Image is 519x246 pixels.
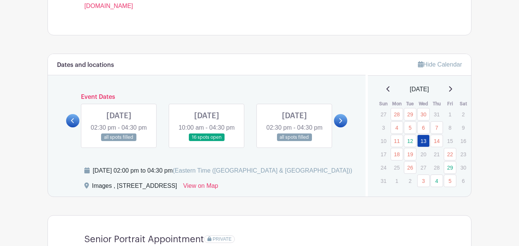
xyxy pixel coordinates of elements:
a: Hide Calendar [418,61,462,68]
h6: Dates and locations [57,62,114,69]
p: 6 [457,175,470,187]
a: 22 [444,148,456,160]
p: 16 [457,135,470,147]
span: PRIVATE [213,236,232,242]
p: 30 [457,162,470,173]
th: Wed [417,100,430,108]
p: 24 [377,162,390,173]
h6: Event Dates [79,94,334,101]
a: 5 [404,121,416,134]
a: 4 [430,175,443,187]
a: 4 [391,121,403,134]
th: Fri [443,100,457,108]
a: 14 [430,135,443,147]
div: Images , [STREET_ADDRESS] [92,181,177,194]
span: (Eastern Time ([GEOGRAPHIC_DATA] & [GEOGRAPHIC_DATA])) [172,167,352,174]
a: 13 [417,135,430,147]
a: 19 [404,148,416,160]
a: 28 [391,108,403,121]
p: 17 [377,148,390,160]
a: 29 [404,108,416,121]
a: 5 [444,175,456,187]
p: 20 [417,148,430,160]
a: 11 [391,135,403,147]
a: 29 [444,161,456,174]
a: 26 [404,161,416,174]
a: 18 [391,148,403,160]
p: 1 [391,175,403,187]
span: [DATE] [410,85,429,94]
p: 23 [457,148,470,160]
th: Thu [430,100,443,108]
a: 12 [404,135,416,147]
p: 8 [444,122,456,133]
div: [DATE] 02:00 pm to 04:30 pm [93,166,352,175]
p: 15 [444,135,456,147]
p: 25 [391,162,403,173]
a: 30 [417,108,430,121]
p: 31 [430,108,443,120]
th: Sat [457,100,470,108]
a: 7 [430,121,443,134]
a: [DOMAIN_NAME] [84,3,133,9]
p: 1 [444,108,456,120]
h4: Senior Portrait Appointment [84,234,204,245]
a: 3 [417,175,430,187]
th: Mon [390,100,403,108]
a: View on Map [183,181,218,194]
p: 27 [377,108,390,120]
p: 28 [430,162,443,173]
p: 21 [430,148,443,160]
th: Tue [403,100,417,108]
p: 2 [404,175,416,187]
th: Sun [377,100,390,108]
p: 2 [457,108,470,120]
p: 9 [457,122,470,133]
a: 6 [417,121,430,134]
p: 27 [417,162,430,173]
p: 10 [377,135,390,147]
p: 31 [377,175,390,187]
p: 3 [377,122,390,133]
